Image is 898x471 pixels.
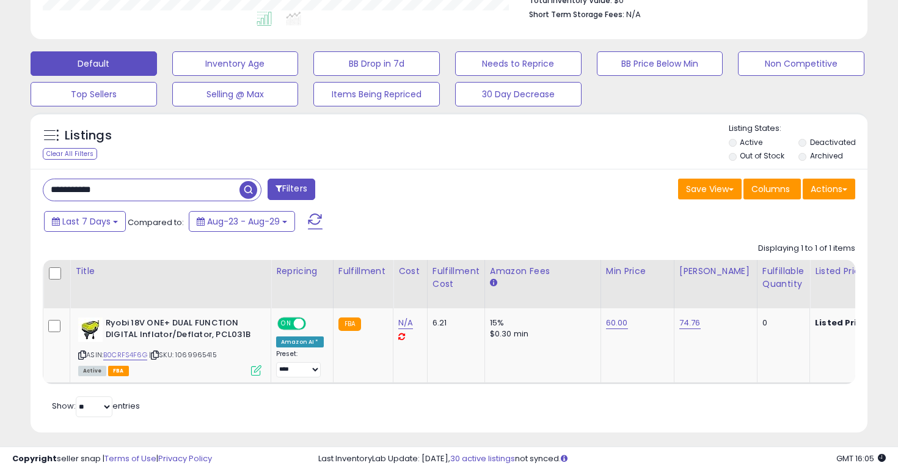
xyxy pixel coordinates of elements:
[740,150,784,161] label: Out of Stock
[304,319,324,329] span: OFF
[455,51,582,76] button: Needs to Reprice
[318,453,886,465] div: Last InventoryLab Update: [DATE], not synced.
[44,211,126,232] button: Last 7 Days
[738,51,864,76] button: Non Competitive
[803,179,855,199] button: Actions
[338,317,361,331] small: FBA
[172,51,299,76] button: Inventory Age
[597,51,723,76] button: BB Price Below Min
[31,51,157,76] button: Default
[606,265,669,278] div: Min Price
[433,265,480,291] div: Fulfillment Cost
[78,317,103,342] img: 41pIgXBsNkL._SL40_.jpg
[398,265,422,278] div: Cost
[810,137,856,147] label: Deactivated
[279,319,294,329] span: ON
[52,400,140,412] span: Show: entries
[313,51,440,76] button: BB Drop in 7d
[172,82,299,106] button: Selling @ Max
[490,278,497,289] small: Amazon Fees.
[276,350,324,377] div: Preset:
[751,183,790,195] span: Columns
[338,265,388,278] div: Fulfillment
[149,350,217,360] span: | SKU: 1069965415
[65,127,112,144] h5: Listings
[75,265,266,278] div: Title
[678,179,742,199] button: Save View
[490,317,591,328] div: 15%
[313,82,440,106] button: Items Being Repriced
[679,317,701,329] a: 74.76
[108,366,129,376] span: FBA
[743,179,801,199] button: Columns
[836,453,886,464] span: 2025-09-6 16:05 GMT
[207,215,280,228] span: Aug-23 - Aug-29
[78,366,106,376] span: All listings currently available for purchase on Amazon
[103,350,147,360] a: B0CRFS4F6G
[433,317,475,328] div: 6.21
[529,9,624,20] b: Short Term Storage Fees:
[158,453,212,464] a: Privacy Policy
[758,243,855,254] div: Displaying 1 to 1 of 1 items
[490,328,591,339] div: $0.30 min
[128,217,184,228] span: Compared to:
[189,211,295,232] button: Aug-23 - Aug-29
[815,317,871,328] b: Listed Price:
[276,336,324,347] div: Amazon AI *
[106,317,254,343] b: Ryobi 18V ONE+ DUAL FUNCTION DIGITAL Inflator/Deflator, PCL031B
[490,265,596,278] div: Amazon Fees
[276,265,328,278] div: Repricing
[31,82,157,106] button: Top Sellers
[12,453,212,465] div: seller snap | |
[762,265,805,291] div: Fulfillable Quantity
[268,179,315,200] button: Filters
[450,453,515,464] a: 30 active listings
[729,123,868,135] p: Listing States:
[626,9,641,20] span: N/A
[398,317,413,329] a: N/A
[78,317,261,374] div: ASIN:
[455,82,582,106] button: 30 Day Decrease
[762,317,800,328] div: 0
[104,453,156,464] a: Terms of Use
[606,317,628,329] a: 60.00
[12,453,57,464] strong: Copyright
[62,215,111,228] span: Last 7 Days
[740,137,762,147] label: Active
[43,148,97,160] div: Clear All Filters
[810,150,843,161] label: Archived
[679,265,752,278] div: [PERSON_NAME]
